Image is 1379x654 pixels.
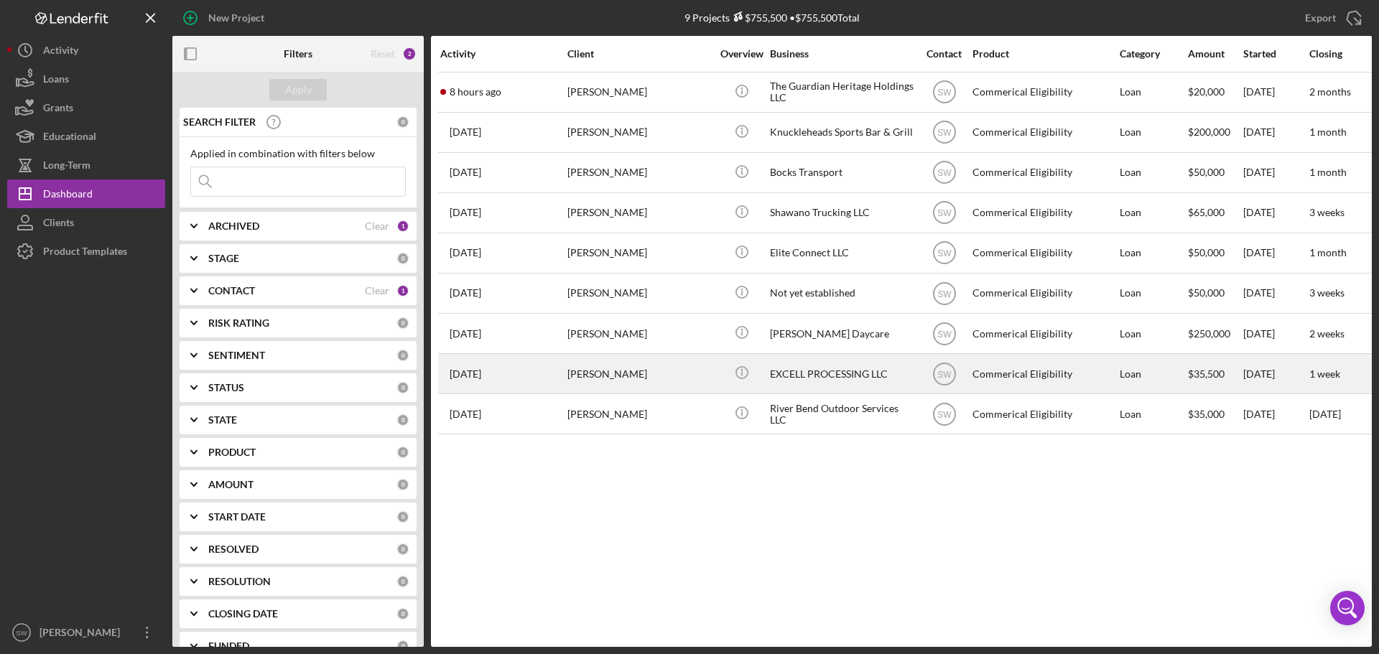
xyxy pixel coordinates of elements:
div: 2 [402,47,417,61]
time: 2025-10-05 20:26 [450,207,481,218]
b: PRODUCT [208,447,256,458]
div: [DATE] [1243,314,1308,352]
div: 0 [396,252,409,265]
button: Loans [7,65,165,93]
div: Loan [1120,234,1187,272]
div: Overview [715,48,769,60]
div: Open Intercom Messenger [1330,591,1365,625]
div: [PERSON_NAME] [567,73,711,111]
div: [PERSON_NAME] [567,194,711,232]
text: SW [937,409,952,419]
div: [PERSON_NAME] [567,113,711,151]
time: 2025-09-16 21:36 [450,328,481,340]
b: STATUS [208,382,244,393]
div: [DATE] [1243,234,1308,272]
span: $250,000 [1188,327,1230,340]
div: EXCELL PROCESSING LLC [770,355,914,393]
time: 2025-10-01 04:40 [450,247,481,258]
span: $50,000 [1188,286,1225,299]
div: Started [1243,48,1308,60]
div: 0 [396,116,409,129]
div: 9 Projects • $755,500 Total [684,11,860,24]
b: STATE [208,414,237,426]
time: 3 weeks [1309,286,1345,299]
button: Clients [7,208,165,237]
text: SW [937,369,952,379]
text: SW [937,88,952,98]
text: SW [16,629,27,637]
div: Contact [917,48,971,60]
div: [PERSON_NAME] [567,395,711,433]
time: 2025-10-10 16:53 [450,126,481,138]
b: RESOLUTION [208,576,271,587]
button: SW[PERSON_NAME] [7,618,165,647]
time: 2025-09-09 16:48 [450,368,481,380]
div: Shawano Trucking LLC [770,194,914,232]
b: FUNDED [208,640,249,652]
div: 0 [396,478,409,491]
div: Loan [1120,314,1187,352]
div: Apply [285,79,312,101]
div: New Project [208,4,264,32]
div: Loan [1120,113,1187,151]
time: 2025-08-05 16:32 [450,408,481,420]
div: Commerical Eligibility [972,355,1116,393]
span: $200,000 [1188,126,1230,138]
div: Long-Term [43,151,90,183]
text: SW [937,289,952,299]
div: Activity [440,48,566,60]
span: $35,500 [1188,368,1225,380]
div: [PERSON_NAME] [36,618,129,650]
span: $50,000 [1188,246,1225,258]
div: 0 [396,446,409,459]
div: Loan [1120,274,1187,312]
div: [PERSON_NAME] [567,314,711,352]
b: ARCHIVED [208,220,259,232]
time: 2025-09-23 13:58 [450,287,481,299]
div: [DATE] [1243,355,1308,393]
div: Commerical Eligibility [972,113,1116,151]
text: SW [937,168,952,178]
a: Educational [7,122,165,151]
div: Export [1305,4,1336,32]
div: 1 [396,284,409,297]
div: Business [770,48,914,60]
div: Clear [365,285,389,296]
span: $50,000 [1188,166,1225,178]
div: 0 [396,317,409,330]
div: Loan [1120,73,1187,111]
div: 1 [396,220,409,233]
div: Commerical Eligibility [972,395,1116,433]
div: [DATE] [1243,73,1308,111]
div: Commerical Eligibility [972,73,1116,111]
b: START DATE [208,511,266,523]
div: Loan [1120,395,1187,433]
div: Client [567,48,711,60]
div: Elite Connect LLC [770,234,914,272]
b: RESOLVED [208,543,259,555]
div: Dashboard [43,179,93,212]
div: Category [1120,48,1187,60]
button: Activity [7,36,165,65]
button: Export [1291,4,1372,32]
div: [DATE] [1243,113,1308,151]
div: $755,500 [730,11,787,24]
div: Bocks Transport [770,154,914,192]
a: Long-Term [7,151,165,179]
time: 1 week [1309,368,1340,380]
b: STAGE [208,253,239,264]
div: Activity [43,36,78,68]
b: RISK RATING [208,317,269,329]
span: $20,000 [1188,85,1225,98]
button: Grants [7,93,165,122]
div: [PERSON_NAME] [567,274,711,312]
div: Loans [43,65,69,97]
text: SW [937,208,952,218]
text: SW [937,248,952,258]
div: [PERSON_NAME] [567,154,711,192]
button: Product Templates [7,237,165,266]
